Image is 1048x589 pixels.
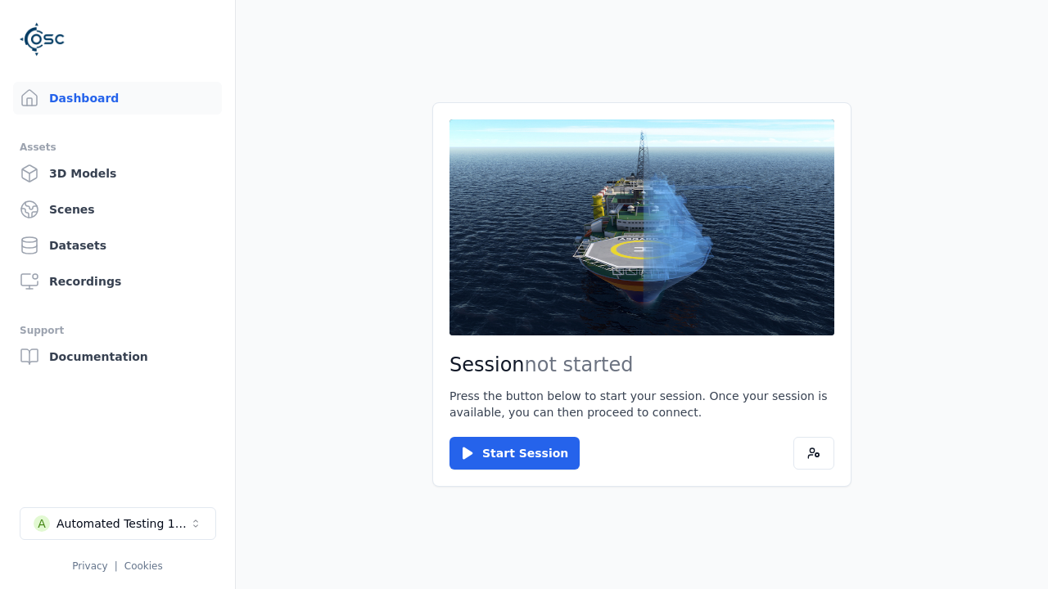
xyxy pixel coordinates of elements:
button: Start Session [449,437,580,470]
a: Recordings [13,265,222,298]
h2: Session [449,352,834,378]
a: Dashboard [13,82,222,115]
span: | [115,560,118,572]
a: Scenes [13,193,222,226]
div: Support [20,321,215,340]
div: A [34,515,50,532]
a: Datasets [13,229,222,262]
a: 3D Models [13,157,222,190]
span: not started [525,353,634,376]
p: Press the button below to start your session. Once your session is available, you can then procee... [449,388,834,420]
img: Logo [20,16,65,62]
button: Select a workspace [20,507,216,540]
a: Documentation [13,340,222,373]
div: Automated Testing 1 - Playwright [56,515,189,532]
a: Privacy [72,560,107,572]
div: Assets [20,137,215,157]
a: Cookies [124,560,163,572]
